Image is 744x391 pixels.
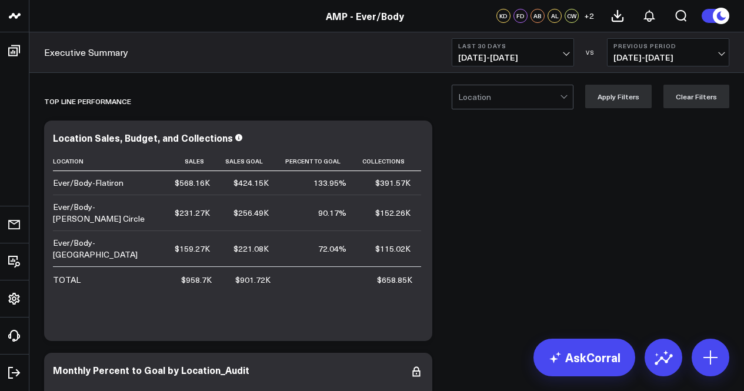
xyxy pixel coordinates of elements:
div: FD [513,9,528,23]
div: $658.85K [377,274,412,286]
div: $152.26K [375,207,411,219]
div: AL [548,9,562,23]
div: Ever/Body-[GEOGRAPHIC_DATA] [53,237,160,260]
div: $256.49K [233,207,269,219]
th: Sales [171,152,221,171]
div: AB [531,9,545,23]
th: Sales Goal [221,152,279,171]
button: Apply Filters [585,85,652,108]
div: KD [496,9,511,23]
span: [DATE] - [DATE] [613,53,723,62]
div: 72.04% [318,243,346,255]
div: $221.08K [233,243,269,255]
b: Previous Period [613,42,723,49]
a: Executive Summary [44,46,128,59]
div: Location Sales, Budget, and Collections [53,131,233,144]
a: AMP - Ever/Body [326,9,404,22]
button: Clear Filters [663,85,729,108]
div: Ever/Body-[PERSON_NAME] Circle [53,201,160,225]
div: $115.02K [375,243,411,255]
button: Last 30 Days[DATE]-[DATE] [452,38,574,66]
div: $424.15K [233,177,269,189]
th: Collections [357,152,421,171]
div: $958.7K [181,274,212,286]
div: $159.27K [175,243,210,255]
div: $391.57K [375,177,411,189]
button: Previous Period[DATE]-[DATE] [607,38,729,66]
div: Top line Performance [44,88,131,115]
span: + 2 [584,12,594,20]
div: CW [565,9,579,23]
div: TOTAL [53,274,81,286]
b: Last 30 Days [458,42,568,49]
button: +2 [582,9,596,23]
div: $231.27K [175,207,210,219]
div: Ever/Body-Flatiron [53,177,124,189]
div: Monthly Percent to Goal by Location_Audit [53,363,249,376]
span: [DATE] - [DATE] [458,53,568,62]
a: AskCorral [533,339,635,376]
div: 90.17% [318,207,346,219]
th: Percent To Goal [279,152,358,171]
div: VS [580,49,601,56]
th: Location [53,152,171,171]
div: $568.16K [175,177,210,189]
div: 133.95% [313,177,346,189]
div: $901.72K [235,274,271,286]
